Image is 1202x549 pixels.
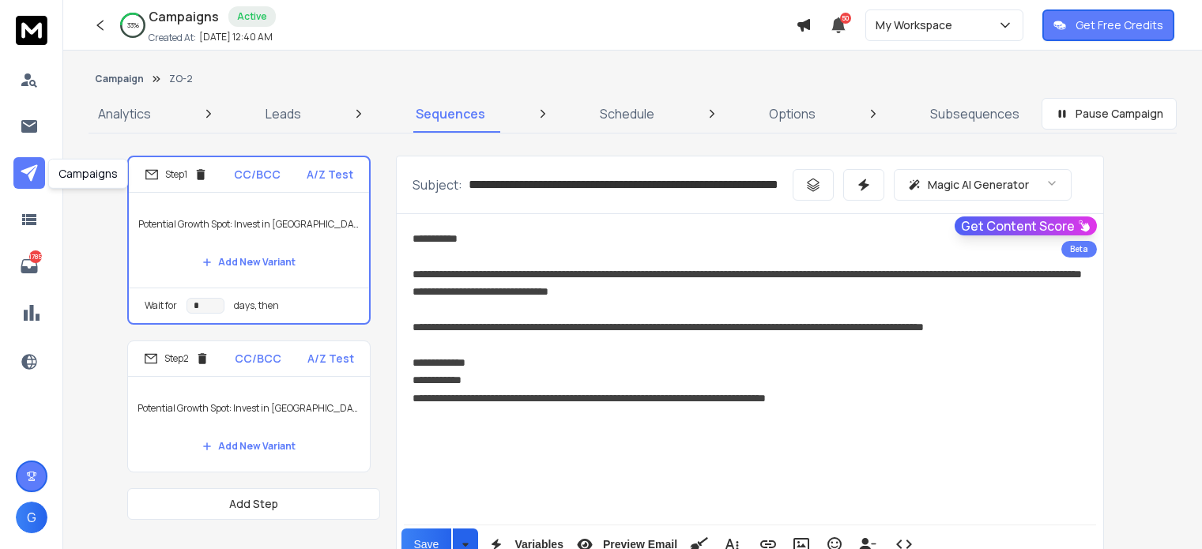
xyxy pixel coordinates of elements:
[1061,241,1097,258] div: Beta
[127,488,380,520] button: Add Step
[928,177,1029,193] p: Magic AI Generator
[98,104,151,123] p: Analytics
[144,352,209,366] div: Step 2
[894,169,1072,201] button: Magic AI Generator
[1144,494,1182,532] iframe: Intercom live chat
[29,250,42,263] p: 1785
[149,7,219,26] h1: Campaigns
[840,13,851,24] span: 50
[138,386,360,431] p: Potential Growth Spot: Invest in [GEOGRAPHIC_DATA] {{firstName}} ji
[145,299,177,312] p: Wait for
[234,167,281,182] p: CC/BCC
[413,175,462,194] p: Subject:
[169,73,193,85] p: ZO-2
[1076,17,1163,33] p: Get Free Credits
[138,202,360,246] p: Potential Growth Spot: Invest in [GEOGRAPHIC_DATA] {{firstName}} ji
[1042,9,1174,41] button: Get Free Credits
[13,250,45,282] a: 1785
[89,95,160,133] a: Analytics
[127,340,371,472] li: Step2CC/BCCA/Z TestPotential Growth Spot: Invest in [GEOGRAPHIC_DATA] {{firstName}} jiAdd New Var...
[769,104,816,123] p: Options
[600,104,654,123] p: Schedule
[190,246,308,278] button: Add New Variant
[759,95,825,133] a: Options
[307,167,353,182] p: A/Z Test
[149,32,196,44] p: Created At:
[256,95,311,133] a: Leads
[234,299,279,312] p: days, then
[127,21,139,30] p: 33 %
[16,502,47,533] button: G
[955,216,1097,235] button: Get Content Score
[921,95,1029,133] a: Subsequences
[876,17,959,33] p: My Workspace
[95,73,144,85] button: Campaign
[307,351,354,367] p: A/Z Test
[406,95,495,133] a: Sequences
[590,95,664,133] a: Schedule
[48,159,128,189] div: Campaigns
[235,351,281,367] p: CC/BCC
[145,167,208,182] div: Step 1
[416,104,485,123] p: Sequences
[266,104,301,123] p: Leads
[228,6,276,27] div: Active
[1042,98,1177,130] button: Pause Campaign
[199,31,273,43] p: [DATE] 12:40 AM
[190,431,308,462] button: Add New Variant
[930,104,1019,123] p: Subsequences
[127,156,371,325] li: Step1CC/BCCA/Z TestPotential Growth Spot: Invest in [GEOGRAPHIC_DATA] {{firstName}} jiAdd New Var...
